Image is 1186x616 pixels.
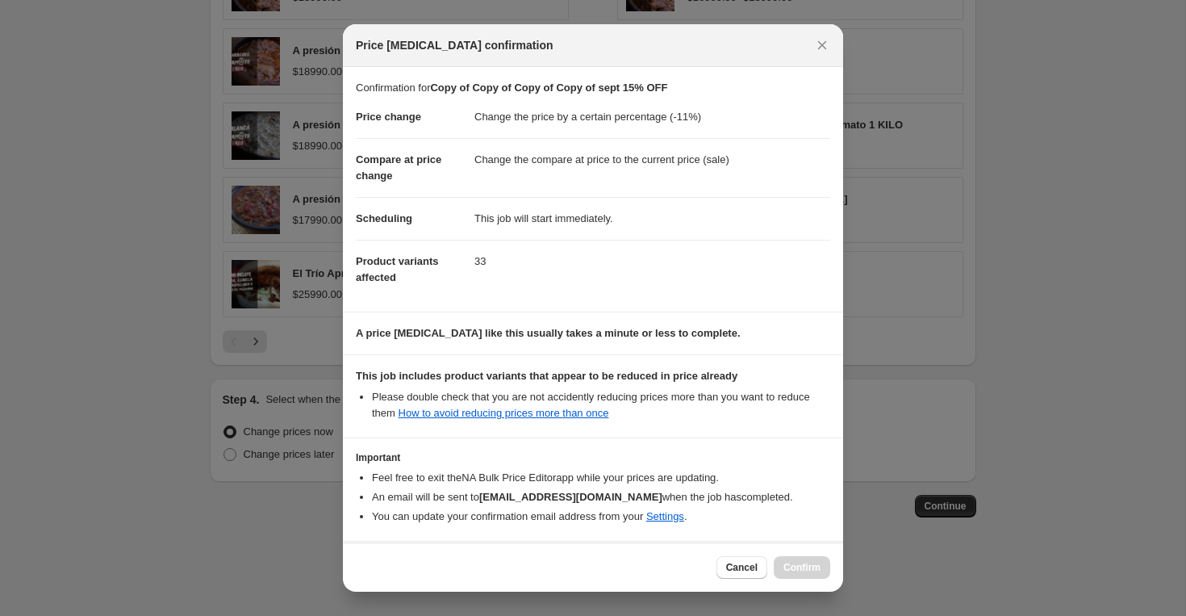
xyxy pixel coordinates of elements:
[474,138,830,181] dd: Change the compare at price to the current price (sale)
[356,111,421,123] span: Price change
[372,489,830,505] li: An email will be sent to when the job has completed .
[474,96,830,138] dd: Change the price by a certain percentage (-11%)
[356,327,741,339] b: A price [MEDICAL_DATA] like this usually takes a minute or less to complete.
[646,510,684,522] a: Settings
[430,82,667,94] b: Copy of Copy of Copy of Copy of sept 15% OFF
[356,451,830,464] h3: Important
[356,212,412,224] span: Scheduling
[356,370,737,382] b: This job includes product variants that appear to be reduced in price already
[372,389,830,421] li: Please double check that you are not accidently reducing prices more than you want to reduce them
[372,470,830,486] li: Feel free to exit the NA Bulk Price Editor app while your prices are updating.
[716,556,767,579] button: Cancel
[356,37,553,53] span: Price [MEDICAL_DATA] confirmation
[726,561,758,574] span: Cancel
[356,255,439,283] span: Product variants affected
[474,240,830,283] dd: 33
[474,197,830,240] dd: This job will start immediately.
[811,34,833,57] button: Close
[372,509,830,525] li: You can update your confirmation email address from your .
[356,153,441,182] span: Compare at price change
[399,407,609,419] a: How to avoid reducing prices more than once
[356,80,830,96] p: Confirmation for
[479,491,662,503] b: [EMAIL_ADDRESS][DOMAIN_NAME]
